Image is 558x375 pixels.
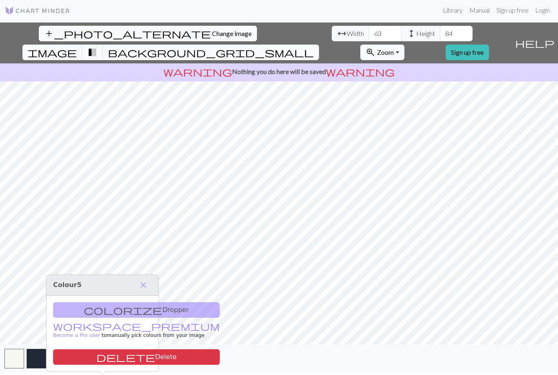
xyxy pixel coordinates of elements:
[466,2,493,18] a: Manual
[135,278,152,292] button: Close
[406,28,416,39] span: height
[446,45,489,60] a: Sign up free
[108,47,314,58] span: background_grid_small
[53,320,220,332] span: workspace_premium
[5,6,70,16] img: Logo
[377,48,394,56] span: Zoom
[3,67,555,76] p: Nothing you do here will be saved
[138,279,148,291] span: close
[53,324,220,338] small: to manually pick colours from your image
[360,45,404,60] button: Zoom
[87,47,97,58] span: transition_fade
[366,47,375,58] span: zoom_in
[53,324,220,338] a: Become a Pro user
[39,26,257,41] button: Change image
[440,2,466,18] a: Library
[347,29,364,38] span: Width
[53,281,82,289] span: Colour 5
[337,28,347,39] span: arrow_range
[28,47,77,58] span: image
[44,28,211,39] span: add_photo_alternate
[53,349,220,365] button: Delete color
[515,37,554,49] span: help
[493,2,532,18] a: Sign up free
[96,351,155,363] span: delete
[511,22,558,63] button: Help
[326,66,395,77] span: warning
[416,29,435,38] span: Height
[212,29,252,37] span: Change image
[163,66,232,77] span: warning
[532,2,553,18] a: Login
